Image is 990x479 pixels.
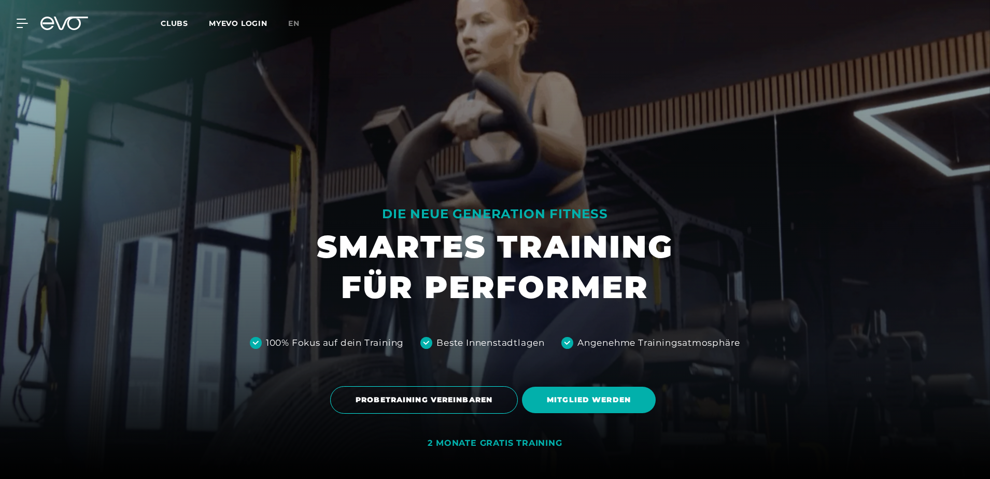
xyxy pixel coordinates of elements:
[317,206,673,222] div: DIE NEUE GENERATION FITNESS
[209,19,267,28] a: MYEVO LOGIN
[522,379,660,421] a: MITGLIED WERDEN
[330,378,522,421] a: PROBETRAINING VEREINBAREN
[428,438,562,449] div: 2 MONATE GRATIS TRAINING
[288,19,300,28] span: en
[317,227,673,307] h1: SMARTES TRAINING FÜR PERFORMER
[577,336,740,350] div: Angenehme Trainingsatmosphäre
[161,19,188,28] span: Clubs
[161,18,209,28] a: Clubs
[288,18,312,30] a: en
[436,336,545,350] div: Beste Innenstadtlagen
[547,395,631,405] span: MITGLIED WERDEN
[266,336,404,350] div: 100% Fokus auf dein Training
[356,395,492,405] span: PROBETRAINING VEREINBAREN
